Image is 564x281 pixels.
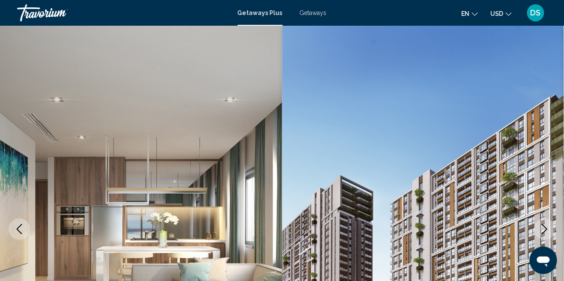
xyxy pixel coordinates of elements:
[300,9,327,16] a: Getaways
[525,4,547,22] button: User Menu
[491,7,512,20] button: Change currency
[531,9,541,17] span: DS
[238,9,283,16] a: Getaways Plus
[530,247,557,274] iframe: Кнопка для запуску вікна повідомлень
[462,10,470,17] span: en
[9,218,30,240] button: Previous image
[491,10,504,17] span: USD
[462,7,478,20] button: Change language
[534,218,555,240] button: Next image
[17,4,229,21] a: Travorium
